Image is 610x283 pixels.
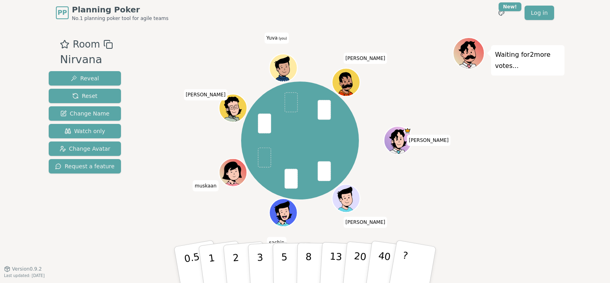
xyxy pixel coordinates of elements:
span: Lokesh is the host [404,127,412,134]
span: Request a feature [55,162,115,170]
span: Change Avatar [59,145,111,153]
span: PP [57,8,67,18]
span: Click to change your name [193,180,219,191]
button: Version0.9.2 [4,266,42,272]
span: No.1 planning poker tool for agile teams [72,15,168,22]
span: Planning Poker [72,4,168,15]
button: Reveal [49,71,121,86]
span: Click to change your name [264,32,289,44]
span: Reset [72,92,97,100]
span: Room [73,37,100,52]
span: Last updated: [DATE] [4,273,45,278]
span: Watch only [65,127,105,135]
button: Click to change your avatar [270,55,297,81]
span: Click to change your name [184,89,228,100]
span: Click to change your name [267,237,287,248]
button: Add as favourite [60,37,69,52]
button: New! [494,6,509,20]
button: Reset [49,89,121,103]
span: (you) [277,37,287,40]
span: Click to change your name [407,135,451,146]
span: Version 0.9.2 [12,266,42,272]
span: Click to change your name [343,217,387,228]
div: Nirvana [60,52,113,68]
button: Request a feature [49,159,121,173]
span: Reveal [71,74,99,82]
button: Change Name [49,106,121,121]
button: Change Avatar [49,141,121,156]
a: Log in [525,6,554,20]
span: Click to change your name [343,53,387,64]
div: New! [499,2,521,11]
button: Watch only [49,124,121,138]
span: Change Name [60,110,109,118]
a: PPPlanning PokerNo.1 planning poker tool for agile teams [56,4,168,22]
p: Waiting for 2 more votes... [495,49,560,72]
